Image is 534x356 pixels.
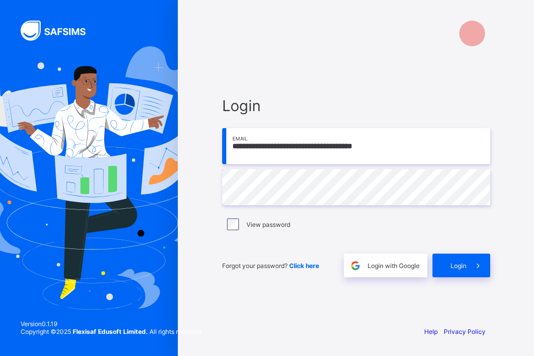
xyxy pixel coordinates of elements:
[21,21,98,41] img: SAFSIMS Logo
[349,260,361,272] img: google.396cfc9801f0270233282035f929180a.svg
[289,262,319,270] a: Click here
[424,328,438,335] a: Help
[21,320,203,328] span: Version 0.1.19
[21,328,203,335] span: Copyright © 2025 All rights reserved.
[444,328,486,335] a: Privacy Policy
[73,328,148,335] strong: Flexisaf Edusoft Limited.
[246,221,290,228] label: View password
[368,262,420,270] span: Login with Google
[450,262,466,270] span: Login
[222,97,490,115] span: Login
[222,262,319,270] span: Forgot your password?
